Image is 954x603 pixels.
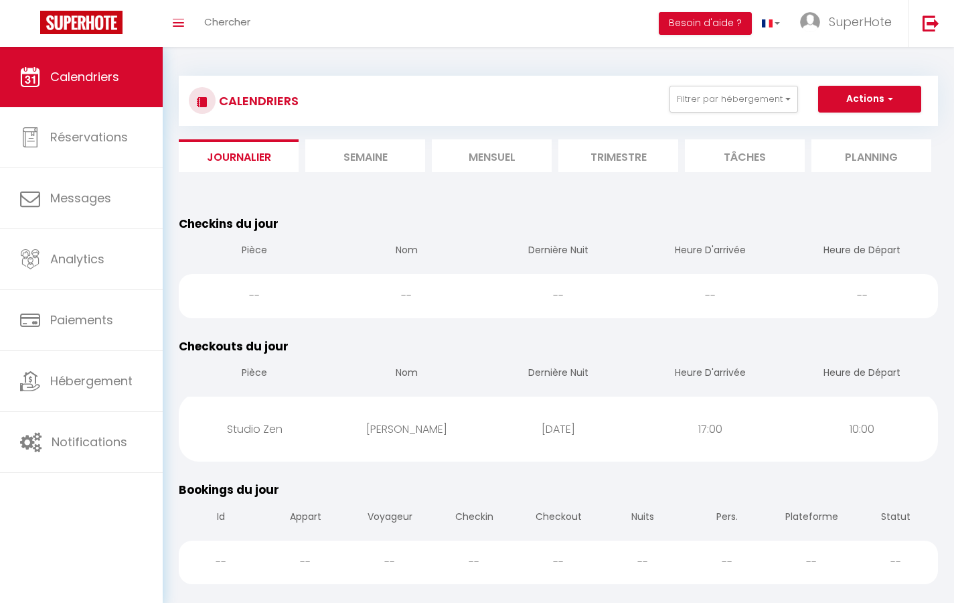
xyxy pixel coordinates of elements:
[854,541,938,584] div: --
[483,407,635,451] div: [DATE]
[923,15,939,31] img: logout
[331,355,483,393] th: Nom
[786,232,938,271] th: Heure de Départ
[52,433,127,450] span: Notifications
[179,499,263,537] th: Id
[179,232,331,271] th: Pièce
[786,355,938,393] th: Heure de Départ
[179,407,331,451] div: Studio Zen
[432,541,516,584] div: --
[669,86,798,113] button: Filtrer par hébergement
[483,355,635,393] th: Dernière Nuit
[331,407,483,451] div: [PERSON_NAME]
[634,232,786,271] th: Heure D'arrivée
[601,499,685,537] th: Nuits
[854,499,938,537] th: Statut
[179,139,299,172] li: Journalier
[685,499,769,537] th: Pers.
[558,139,678,172] li: Trimestre
[634,407,786,451] div: 17:00
[50,190,111,206] span: Messages
[50,312,113,328] span: Paiements
[601,541,685,584] div: --
[179,541,263,584] div: --
[347,541,432,584] div: --
[769,541,854,584] div: --
[516,499,601,537] th: Checkout
[331,232,483,271] th: Nom
[347,499,432,537] th: Voyageur
[829,13,892,30] span: SuperHote
[483,274,635,318] div: --
[634,355,786,393] th: Heure D'arrivée
[800,12,820,32] img: ...
[685,139,805,172] li: Tâches
[786,274,938,318] div: --
[483,232,635,271] th: Dernière Nuit
[50,373,133,389] span: Hébergement
[818,86,921,113] button: Actions
[179,338,289,354] span: Checkouts du jour
[786,407,938,451] div: 10:00
[50,68,119,85] span: Calendriers
[769,499,854,537] th: Plateforme
[50,129,128,145] span: Réservations
[40,11,123,34] img: Super Booking
[432,139,552,172] li: Mensuel
[179,355,331,393] th: Pièce
[634,274,786,318] div: --
[263,499,347,537] th: Appart
[204,15,250,29] span: Chercher
[432,499,516,537] th: Checkin
[179,216,279,232] span: Checkins du jour
[179,482,279,498] span: Bookings du jour
[516,541,601,584] div: --
[179,274,331,318] div: --
[659,12,752,35] button: Besoin d'aide ?
[216,86,299,116] h3: CALENDRIERS
[263,541,347,584] div: --
[811,139,931,172] li: Planning
[50,251,104,267] span: Analytics
[331,274,483,318] div: --
[685,541,769,584] div: --
[305,139,425,172] li: Semaine
[11,5,51,46] button: Ouvrir le widget de chat LiveChat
